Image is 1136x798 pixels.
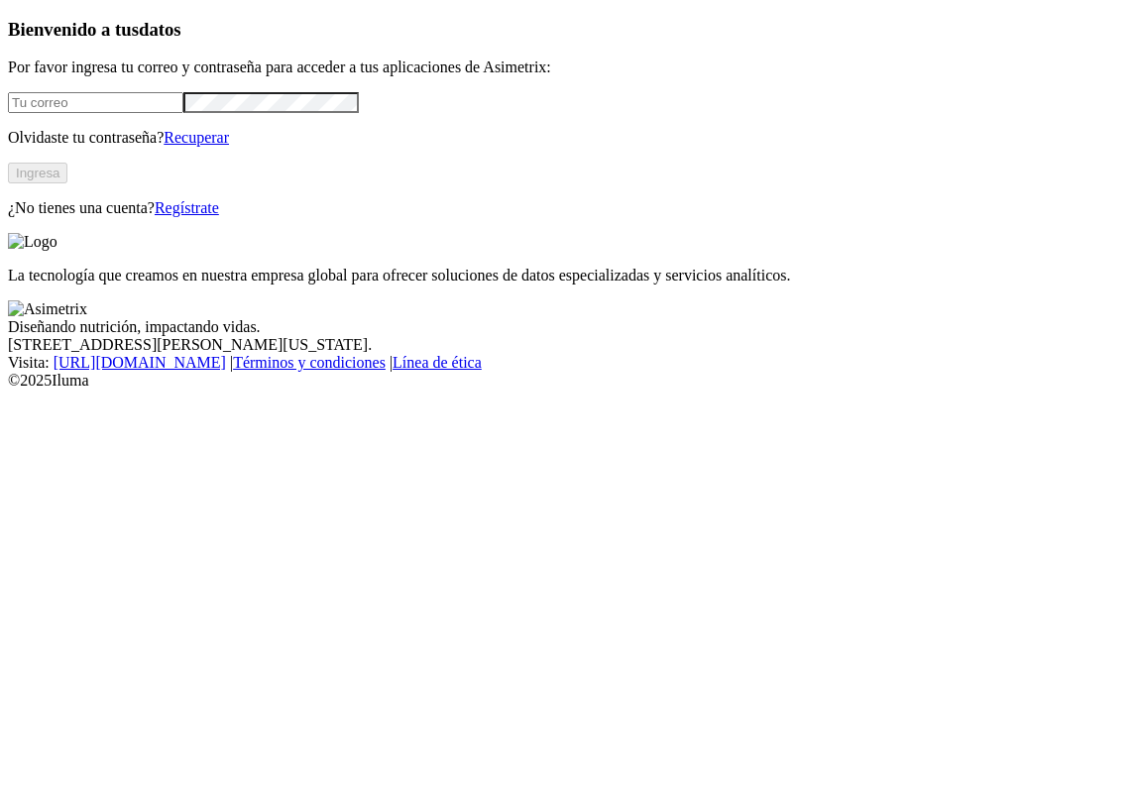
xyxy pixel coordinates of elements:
[8,336,1128,354] div: [STREET_ADDRESS][PERSON_NAME][US_STATE].
[8,129,1128,147] p: Olvidaste tu contraseña?
[8,300,87,318] img: Asimetrix
[393,354,482,371] a: Línea de ética
[8,354,1128,372] div: Visita : | |
[8,233,57,251] img: Logo
[8,267,1128,285] p: La tecnología que creamos en nuestra empresa global para ofrecer soluciones de datos especializad...
[233,354,386,371] a: Términos y condiciones
[8,19,1128,41] h3: Bienvenido a tus
[8,92,183,113] input: Tu correo
[8,318,1128,336] div: Diseñando nutrición, impactando vidas.
[8,372,1128,390] div: © 2025 Iluma
[8,199,1128,217] p: ¿No tienes una cuenta?
[155,199,219,216] a: Regístrate
[8,58,1128,76] p: Por favor ingresa tu correo y contraseña para acceder a tus aplicaciones de Asimetrix:
[139,19,181,40] span: datos
[8,163,67,183] button: Ingresa
[54,354,226,371] a: [URL][DOMAIN_NAME]
[164,129,229,146] a: Recuperar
